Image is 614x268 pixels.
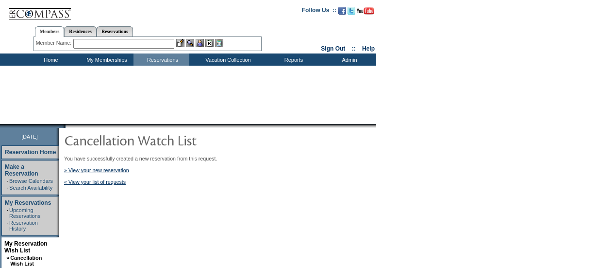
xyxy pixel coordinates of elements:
a: » View your new reservation [64,167,129,173]
td: Home [22,54,78,66]
td: · [7,220,8,232]
span: You have successfully created a new reservation from this request. [64,156,217,161]
td: Vacation Collection [189,54,265,66]
span: [DATE] [21,134,38,140]
a: Follow us on Twitter [348,10,355,16]
img: Become our fan on Facebook [338,7,346,15]
a: Reservation Home [5,149,56,156]
img: pgTtlCancellationNotification.gif [64,130,258,150]
a: My Reservations [5,199,51,206]
td: Reports [265,54,320,66]
a: Help [362,45,375,52]
a: Make a Reservation [5,163,38,177]
img: blank.gif [66,124,66,128]
a: Reservation History [9,220,38,232]
td: Follow Us :: [302,6,336,18]
a: « View your list of requests [64,179,126,185]
td: · [7,207,8,219]
a: Upcoming Reservations [9,207,40,219]
a: Reservations [97,26,133,36]
img: Subscribe to our YouTube Channel [357,7,374,15]
b: » [6,255,9,261]
img: Reservations [205,39,214,47]
a: Cancellation Wish List [10,255,42,267]
td: Admin [320,54,376,66]
img: promoShadowLeftCorner.gif [62,124,66,128]
a: My Reservation Wish List [4,240,48,254]
img: Follow us on Twitter [348,7,355,15]
a: Residences [64,26,97,36]
img: b_calculator.gif [215,39,223,47]
div: Member Name: [36,39,73,47]
a: Subscribe to our YouTube Channel [357,10,374,16]
span: :: [352,45,356,52]
a: Become our fan on Facebook [338,10,346,16]
a: Members [35,26,65,37]
img: Impersonate [196,39,204,47]
td: · [7,178,8,184]
img: b_edit.gif [176,39,184,47]
img: View [186,39,194,47]
td: · [7,185,8,191]
a: Search Availability [9,185,52,191]
a: Browse Calendars [9,178,53,184]
td: My Memberships [78,54,133,66]
td: Reservations [133,54,189,66]
a: Sign Out [321,45,345,52]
